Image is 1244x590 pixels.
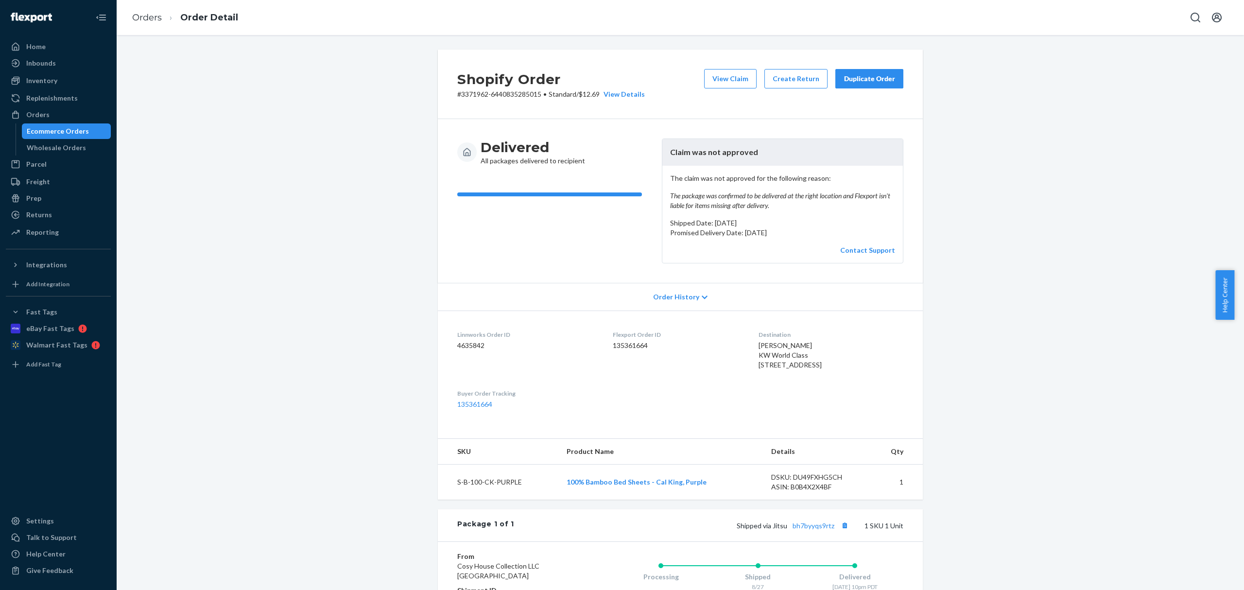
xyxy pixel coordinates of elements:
span: [PERSON_NAME] KW World Class [STREET_ADDRESS] [759,341,822,369]
div: Reporting [26,227,59,237]
button: View Details [600,89,645,99]
div: 1 SKU 1 Unit [514,519,903,532]
h3: Delivered [481,139,585,156]
div: Add Fast Tag [26,360,61,368]
span: Shipped via Jitsu [737,521,851,530]
a: Walmart Fast Tags [6,337,111,353]
a: Freight [6,174,111,190]
dt: Destination [759,330,903,339]
a: 135361664 [457,400,492,408]
button: Integrations [6,257,111,273]
dd: 135361664 [613,341,743,350]
button: Close Navigation [91,8,111,27]
dt: From [457,552,573,561]
div: Package 1 of 1 [457,519,514,532]
a: Wholesale Orders [22,140,111,156]
div: ASIN: B0B4X2X4BF [771,482,863,492]
div: Parcel [26,159,47,169]
th: Qty [870,439,923,465]
a: Inbounds [6,55,111,71]
div: Duplicate Order [844,74,895,84]
a: Parcel [6,156,111,172]
div: All packages delivered to recipient [481,139,585,166]
button: Give Feedback [6,563,111,578]
p: Promised Delivery Date: [DATE] [670,228,895,238]
th: SKU [438,439,559,465]
em: The package was confirmed to be delivered at the right location and Flexport isn't liable for ite... [670,191,895,210]
a: Home [6,39,111,54]
span: Standard [549,90,576,98]
div: Fast Tags [26,307,57,317]
a: Add Fast Tag [6,357,111,372]
td: S-B-100-CK-PURPLE [438,465,559,500]
a: Add Integration [6,277,111,292]
div: Orders [26,110,50,120]
th: Details [763,439,870,465]
div: Talk to Support [26,533,77,542]
div: Home [26,42,46,52]
a: Ecommerce Orders [22,123,111,139]
a: 100% Bamboo Bed Sheets - Cal King, Purple [567,478,707,486]
div: Help Center [26,549,66,559]
div: Integrations [26,260,67,270]
div: Inventory [26,76,57,86]
span: Order History [653,292,699,302]
a: Contact Support [840,246,895,254]
button: Fast Tags [6,304,111,320]
div: DSKU: DU49FXHG5CH [771,472,863,482]
dt: Flexport Order ID [613,330,743,339]
a: Talk to Support [6,530,111,545]
div: Walmart Fast Tags [26,340,87,350]
p: The claim was not approved for the following reason: [670,174,895,210]
div: Prep [26,193,41,203]
div: Processing [612,572,709,582]
div: Give Feedback [26,566,73,575]
a: Orders [6,107,111,122]
a: Settings [6,513,111,529]
a: Reporting [6,225,111,240]
button: Open Search Box [1186,8,1205,27]
div: Shipped [709,572,807,582]
a: bh7byyqs9rtz [793,521,834,530]
div: Add Integration [26,280,69,288]
h2: Shopify Order [457,69,645,89]
button: Help Center [1215,270,1234,320]
div: Replenishments [26,93,78,103]
th: Product Name [559,439,763,465]
span: Cosy House Collection LLC [GEOGRAPHIC_DATA] [457,562,539,580]
a: Prep [6,191,111,206]
td: 1 [870,465,923,500]
button: Open account menu [1207,8,1227,27]
dd: 4635842 [457,341,597,350]
div: Freight [26,177,50,187]
span: • [543,90,547,98]
div: Settings [26,516,54,526]
img: Flexport logo [11,13,52,22]
a: Replenishments [6,90,111,106]
div: Ecommerce Orders [27,126,89,136]
p: Shipped Date: [DATE] [670,218,895,228]
dt: Linnworks Order ID [457,330,597,339]
ol: breadcrumbs [124,3,246,32]
div: eBay Fast Tags [26,324,74,333]
a: Order Detail [180,12,238,23]
dt: Buyer Order Tracking [457,389,597,398]
div: Wholesale Orders [27,143,86,153]
a: eBay Fast Tags [6,321,111,336]
div: Returns [26,210,52,220]
p: # 3371962-6440835285015 / $12.69 [457,89,645,99]
a: Orders [132,12,162,23]
div: Delivered [806,572,903,582]
div: Inbounds [26,58,56,68]
button: Copy tracking number [838,519,851,532]
a: Returns [6,207,111,223]
button: Duplicate Order [835,69,903,88]
button: Create Return [764,69,828,88]
button: View Claim [704,69,757,88]
a: Help Center [6,546,111,562]
header: Claim was not approved [662,139,903,166]
a: Inventory [6,73,111,88]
